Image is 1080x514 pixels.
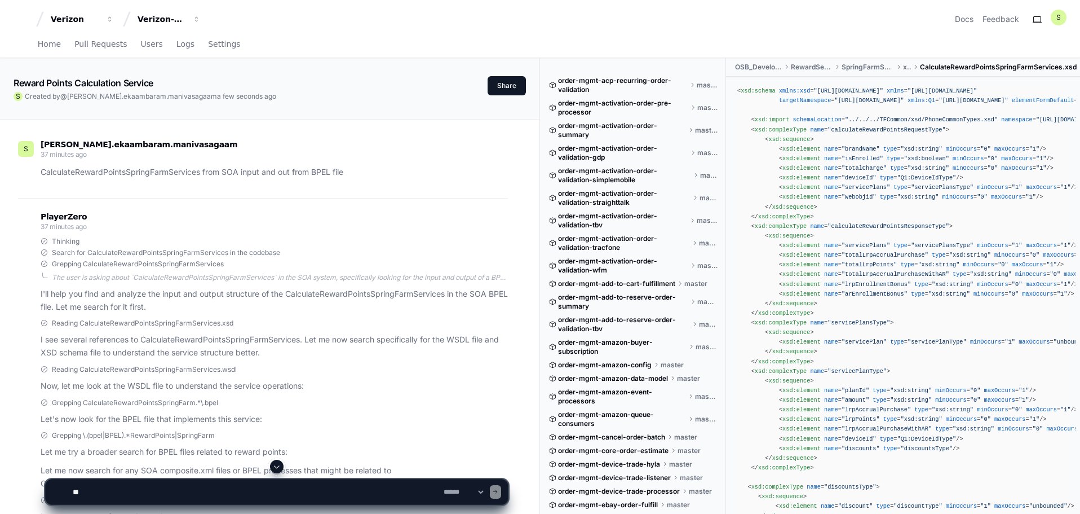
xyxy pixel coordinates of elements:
[138,14,186,25] div: Verizon-Clarify-Order-Management
[963,261,994,268] span: minOccurs
[842,261,897,268] span: "totalLrpPoints"
[1029,252,1039,258] span: "0"
[697,103,718,112] span: master
[41,288,508,314] p: I'll help you find and analyze the input and output structure of the CalculateRewardPointsSpringF...
[810,319,824,326] span: name
[558,99,688,117] span: order-mgmt-activation-order-pre-processor
[935,397,966,403] span: minOccurs
[1001,155,1032,162] span: maxOccurs
[558,189,691,207] span: order-mgmt-activation-order-validation-straighttalk
[918,261,959,268] span: "xsd:string"
[60,92,67,100] span: @
[1012,97,1074,104] span: elementFormDefault
[558,279,675,288] span: order-mgmt-add-to-cart-fulfillment
[558,166,691,184] span: order-mgmt-activation-order-validation-simplemobile
[768,377,810,384] span: xsd:sequence
[824,281,838,288] span: name
[779,97,831,104] span: targetNamespace
[24,144,28,153] h1: S
[994,252,1025,258] span: minOccurs
[41,333,508,359] p: I see several references to CalculateRewardPointsSpringFarmServices. Let me now search specifical...
[741,87,776,94] span: xsd:schema
[558,361,652,370] span: order-mgmt-amazon-config
[793,116,842,123] span: schemaLocation
[810,223,824,230] span: name
[953,271,967,278] span: type
[1046,261,1056,268] span: "1"
[953,165,984,172] span: minOccurs
[67,92,217,100] span: [PERSON_NAME].ekaambaram.manivasagaam
[920,63,1077,72] span: CalculateRewardPointsSpringFarmServices.xsd
[41,150,87,159] span: 37 minutes ago
[782,416,821,423] span: xsd:element
[782,165,821,172] span: xsd:element
[765,348,817,355] span: </ >
[953,155,984,162] span: minOccurs
[791,63,833,72] span: RewardServices
[1025,242,1056,249] span: maxOccurs
[949,252,991,258] span: "xsd:string"
[827,368,887,375] span: "servicePlanType"
[772,300,814,307] span: xsd:sequence
[842,194,877,200] span: "webobjid"
[558,293,688,311] span: order-mgmt-add-to-reserve-order-summary
[982,14,1019,25] button: Feedback
[772,348,814,355] span: xsd:sequence
[133,9,205,29] button: Verizon-Clarify-Order-Management
[827,223,949,230] span: "calculateRewardPointsResponseType"
[897,194,939,200] span: "xsd:string"
[873,397,887,403] span: type
[824,416,838,423] span: name
[697,81,718,90] span: master
[970,387,980,394] span: "0"
[41,140,237,149] span: [PERSON_NAME].ekaambaram.manivasagaam
[782,252,821,258] span: xsd:element
[1025,184,1056,191] span: maxOccurs
[41,213,87,220] span: PlayerZero
[1019,339,1050,345] span: maxOccurs
[935,387,966,394] span: minOccurs
[904,155,949,162] span: "xsd:boolean"
[1012,242,1022,249] span: "1"
[768,136,810,143] span: xsd:sequence
[751,126,949,133] span: < = >
[782,146,821,152] span: xsd:element
[890,339,904,345] span: type
[684,279,707,288] span: master
[1051,10,1066,25] button: S
[1022,291,1053,297] span: maxOccurs
[994,416,1025,423] span: maxOccurs
[1036,155,1046,162] span: "1"
[1005,339,1015,345] span: "1"
[52,248,280,257] span: Search for CalculateRewardPointsSpringFarmServices in the codebase
[74,41,127,47] span: Pull Requests
[908,87,977,94] span: "[URL][DOMAIN_NAME]"
[695,415,718,424] span: master
[14,77,153,89] app-text-character-animate: Reward Points Calculation Service
[751,358,814,365] span: </ >
[768,232,810,239] span: xsd:sequence
[38,41,61,47] span: Home
[765,300,817,307] span: </ >
[946,146,977,152] span: minOccurs
[873,387,887,394] span: type
[911,291,925,297] span: type
[779,406,1078,413] span: < = = = = />
[880,194,894,200] span: type
[1044,477,1074,507] iframe: Open customer support
[779,87,810,94] span: xmlns:xsd
[758,213,810,220] span: xsd:complexType
[779,194,1043,200] span: < = = = = />
[824,397,838,403] span: name
[176,32,194,58] a: Logs
[697,148,718,157] span: master
[1029,416,1039,423] span: "1"
[824,174,838,181] span: name
[1060,184,1070,191] span: "1"
[980,416,990,423] span: "0"
[41,222,87,231] span: 37 minutes ago
[1001,165,1032,172] span: maxOccurs
[779,416,1047,423] span: < = = = = />
[893,184,908,191] span: type
[41,166,508,179] p: CalculateRewardPointsSpringFarmServices from SOA input and out from BPEL file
